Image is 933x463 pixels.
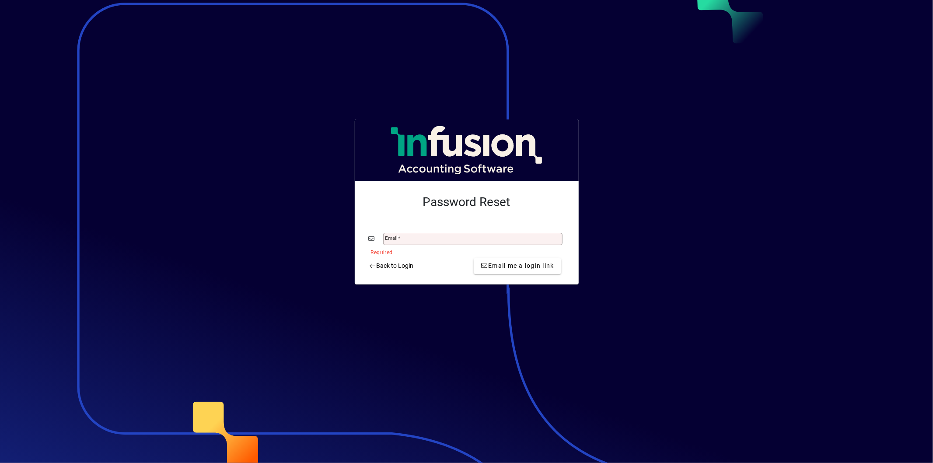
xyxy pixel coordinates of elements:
h2: Password Reset [369,195,565,210]
button: Email me a login link [474,258,561,274]
span: Email me a login link [481,261,554,270]
mat-error: Required [371,247,558,256]
mat-label: Email [385,235,398,241]
span: Back to Login [369,261,414,270]
a: Back to Login [365,258,417,274]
